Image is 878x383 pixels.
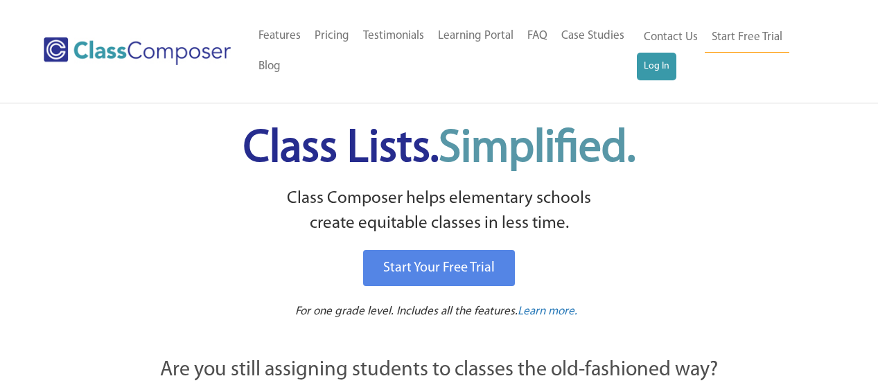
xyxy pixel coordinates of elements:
[520,21,554,51] a: FAQ
[518,305,577,317] span: Learn more.
[431,21,520,51] a: Learning Portal
[637,22,705,53] a: Contact Us
[356,21,431,51] a: Testimonials
[308,21,356,51] a: Pricing
[252,21,308,51] a: Features
[252,21,636,82] nav: Header Menu
[637,22,824,80] nav: Header Menu
[705,22,789,53] a: Start Free Trial
[554,21,631,51] a: Case Studies
[243,127,635,172] span: Class Lists.
[252,51,288,82] a: Blog
[295,305,518,317] span: For one grade level. Includes all the features.
[637,53,676,80] a: Log In
[363,250,515,286] a: Start Your Free Trial
[44,37,231,65] img: Class Composer
[439,127,635,172] span: Simplified.
[84,186,795,237] p: Class Composer helps elementary schools create equitable classes in less time.
[383,261,495,275] span: Start Your Free Trial
[518,303,577,321] a: Learn more.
